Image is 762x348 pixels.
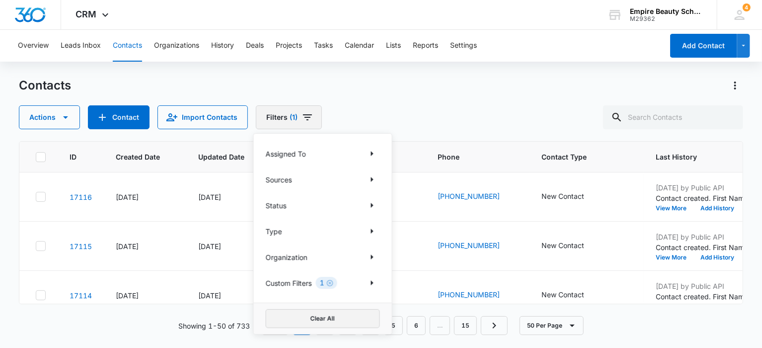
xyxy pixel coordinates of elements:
[198,241,259,252] div: [DATE]
[438,191,500,201] a: [PHONE_NUMBER]
[693,205,741,211] button: Add History
[364,249,380,265] button: Show Organization filters
[276,30,302,62] button: Projects
[19,105,80,129] button: Actions
[290,114,298,121] span: (1)
[630,15,702,22] div: account id
[70,193,92,201] a: Navigate to contact details page for Dima Rasheed
[541,240,584,251] div: New Contact
[61,30,101,62] button: Leads Inbox
[246,30,264,62] button: Deals
[450,30,477,62] button: Settings
[266,174,292,185] p: Sources
[364,172,380,187] button: Show Sources filters
[743,3,751,11] span: 4
[113,30,142,62] button: Contacts
[541,152,617,162] span: Contact Type
[520,316,584,335] button: 50 Per Page
[743,3,751,11] div: notifications count
[541,240,602,252] div: Contact Type - New Contact - Select to Edit Field
[116,152,160,162] span: Created Date
[76,9,97,19] span: CRM
[316,277,337,289] div: 1
[345,30,374,62] button: Calendar
[70,291,92,300] a: Navigate to contact details page for Nevaeh Leeman
[18,30,49,62] button: Overview
[541,289,602,301] div: Contact Type - New Contact - Select to Edit Field
[211,30,234,62] button: History
[256,105,322,129] button: Filters
[386,30,401,62] button: Lists
[693,255,741,261] button: Add History
[541,191,584,201] div: New Contact
[656,205,693,211] button: View More
[407,316,426,335] a: Page 6
[88,105,150,129] button: Add Contact
[630,7,702,15] div: account name
[438,152,503,162] span: Phone
[116,290,174,301] div: [DATE]
[266,252,307,262] p: Organization
[314,30,333,62] button: Tasks
[19,78,71,93] h1: Contacts
[438,191,518,203] div: Phone - (207) 292-8062 - Select to Edit Field
[438,289,518,301] div: Phone - (207) 459-6647 - Select to Edit Field
[454,316,477,335] a: Page 15
[266,226,282,237] p: Type
[116,241,174,252] div: [DATE]
[384,316,403,335] a: Page 5
[438,240,500,251] a: [PHONE_NUMBER]
[266,278,312,288] p: Custom Filters
[438,240,518,252] div: Phone - (603) 534-5169 - Select to Edit Field
[413,30,438,62] button: Reports
[266,149,306,159] p: Assigned To
[198,290,259,301] div: [DATE]
[178,321,250,331] p: Showing 1-50 of 733
[364,223,380,239] button: Show Type filters
[364,275,380,291] button: Show Custom Filters filters
[198,152,244,162] span: Updated Date
[481,316,508,335] a: Next Page
[364,197,380,213] button: Show Status filters
[603,105,743,129] input: Search Contacts
[154,30,199,62] button: Organizations
[116,192,174,202] div: [DATE]
[70,152,77,162] span: ID
[727,78,743,93] button: Actions
[70,242,92,251] a: Navigate to contact details page for Rachel Cloutier
[656,255,693,261] button: View More
[198,192,259,202] div: [DATE]
[157,105,248,129] button: Import Contacts
[326,279,333,286] button: Clear
[541,191,602,203] div: Contact Type - New Contact - Select to Edit Field
[266,200,287,211] p: Status
[266,309,380,328] button: Clear All
[670,34,737,58] button: Add Contact
[541,289,584,300] div: New Contact
[364,146,380,162] button: Show Assigned To filters
[438,289,500,300] a: [PHONE_NUMBER]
